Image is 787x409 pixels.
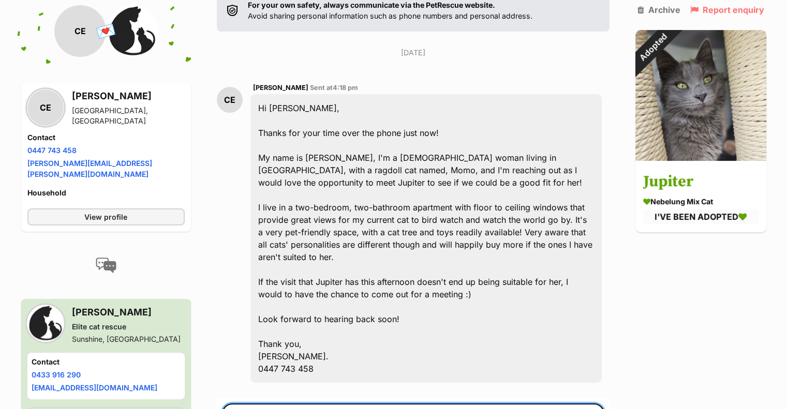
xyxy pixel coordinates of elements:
[27,188,185,198] h4: Household
[27,132,185,143] h4: Contact
[54,5,106,57] div: CE
[643,196,759,207] div: Nebelung Mix Cat
[333,84,358,92] span: 4:18 pm
[635,30,766,161] img: Jupiter
[217,47,609,58] p: [DATE]
[637,5,680,14] a: Archive
[217,87,243,113] div: CE
[27,146,77,155] a: 0447 743 458
[32,383,157,392] a: [EMAIL_ADDRESS][DOMAIN_NAME]
[690,5,764,14] a: Report enquiry
[96,257,116,273] img: conversation-icon-4a6f8262b818ee0b60e3300018af0b2d0b884aa5de6e9bcb8d3d4eeb1a70a7c4.svg
[27,208,185,225] a: View profile
[94,20,117,42] span: 💌
[643,171,759,194] h3: Jupiter
[310,84,358,92] span: Sent at
[250,94,601,383] div: Hi [PERSON_NAME], Thanks for your time over the phone just now! My name is [PERSON_NAME], I'm a [...
[72,305,181,320] h3: [PERSON_NAME]
[622,17,684,78] div: Adopted
[72,105,185,126] div: [GEOGRAPHIC_DATA], [GEOGRAPHIC_DATA]
[106,5,158,57] img: Elite cat rescue profile pic
[643,210,759,224] div: I'VE BEEN ADOPTED
[84,211,127,222] span: View profile
[253,84,308,92] span: [PERSON_NAME]
[27,305,64,341] img: Elite cat rescue profile pic
[27,159,152,178] a: [PERSON_NAME][EMAIL_ADDRESS][PERSON_NAME][DOMAIN_NAME]
[248,1,495,9] strong: For your own safety, always communicate via the PetRescue website.
[72,89,185,103] h3: [PERSON_NAME]
[635,163,766,232] a: Jupiter Nebelung Mix Cat I'VE BEEN ADOPTED
[72,334,181,344] div: Sunshine, [GEOGRAPHIC_DATA]
[635,153,766,163] a: Adopted
[72,322,181,332] div: Elite cat rescue
[32,357,181,367] h4: Contact
[32,370,81,379] a: 0433 916 290
[27,89,64,126] div: CE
